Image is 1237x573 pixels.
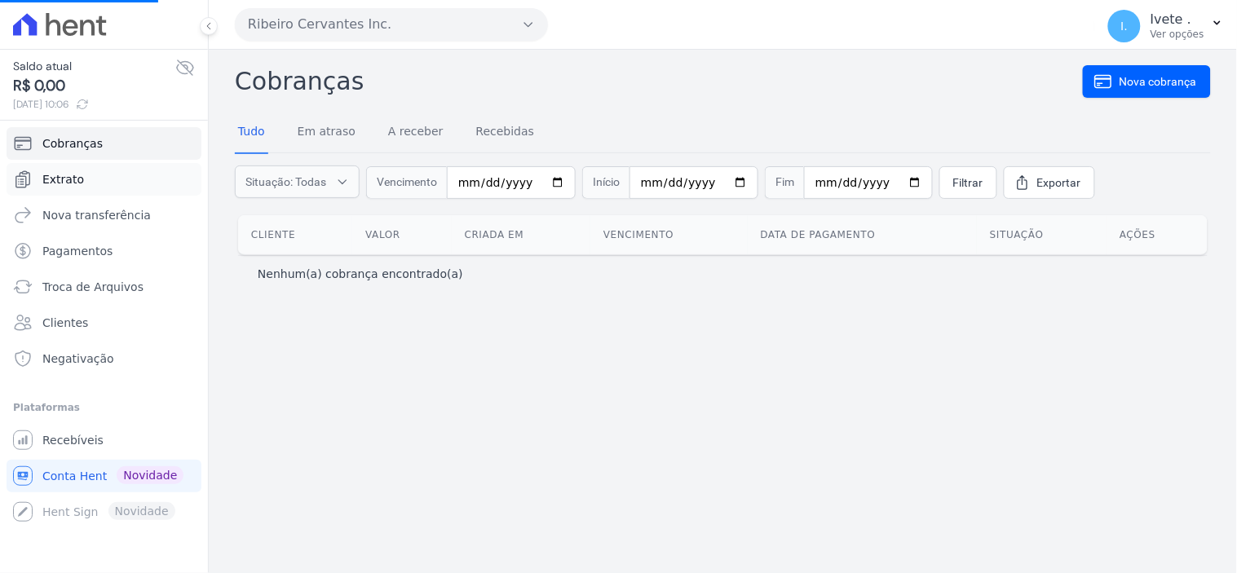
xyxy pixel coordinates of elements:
a: Tudo [235,112,268,154]
button: I. Ivete . Ver opções [1095,3,1237,49]
a: Filtrar [939,166,997,199]
th: Data de pagamento [748,215,978,254]
span: Situação: Todas [245,174,326,190]
span: [DATE] 10:06 [13,97,175,112]
th: Criada em [452,215,590,254]
a: Pagamentos [7,235,201,267]
a: Em atraso [294,112,359,154]
a: Recebíveis [7,424,201,456]
span: Nova cobrança [1120,73,1197,90]
a: A receber [385,112,447,154]
th: Ações [1107,215,1208,254]
h2: Cobranças [235,63,1083,99]
span: Conta Hent [42,468,107,484]
a: Conta Hent Novidade [7,460,201,492]
a: Clientes [7,306,201,339]
th: Valor [352,215,451,254]
th: Situação [977,215,1107,254]
span: Saldo atual [13,58,175,75]
button: Ribeiro Cervantes Inc. [235,8,548,41]
span: Recebíveis [42,432,104,448]
p: Ver opções [1151,28,1204,41]
span: Exportar [1037,174,1081,191]
th: Vencimento [590,215,747,254]
span: Cobranças [42,135,103,152]
span: Troca de Arquivos [42,279,144,295]
span: Filtrar [953,174,983,191]
span: Fim [765,166,804,199]
a: Troca de Arquivos [7,271,201,303]
a: Exportar [1004,166,1095,199]
a: Recebidas [473,112,538,154]
a: Nova cobrança [1083,65,1211,98]
a: Nova transferência [7,199,201,231]
span: Início [582,166,630,199]
span: I. [1121,20,1129,32]
span: Extrato [42,171,84,187]
a: Negativação [7,342,201,375]
span: R$ 0,00 [13,75,175,97]
nav: Sidebar [13,127,195,528]
p: Ivete . [1151,11,1204,28]
span: Novidade [117,466,183,484]
button: Situação: Todas [235,165,360,198]
div: Plataformas [13,398,195,417]
span: Pagamentos [42,243,113,259]
span: Nova transferência [42,207,151,223]
th: Cliente [238,215,352,254]
span: Negativação [42,350,114,367]
span: Clientes [42,315,88,331]
a: Extrato [7,163,201,196]
a: Cobranças [7,127,201,160]
span: Vencimento [366,166,447,199]
p: Nenhum(a) cobrança encontrado(a) [258,266,463,282]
